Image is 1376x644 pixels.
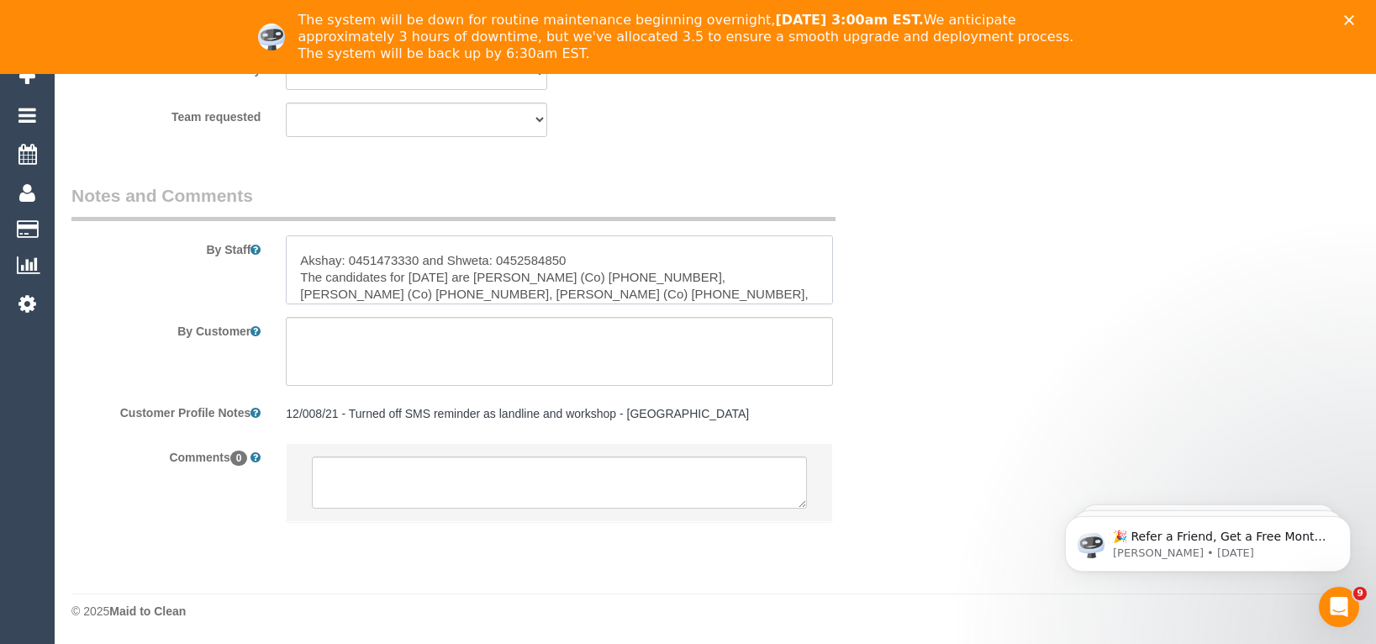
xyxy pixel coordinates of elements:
[59,103,273,125] label: Team requested
[230,451,248,466] span: 0
[775,12,923,28] b: [DATE] 3:00am EST.
[286,405,833,422] pre: 12/008/21 - Turned off SMS reminder as landline and workshop - [GEOGRAPHIC_DATA]
[258,24,285,50] img: Profile image for Ellie
[71,603,1359,620] div: © 2025
[71,183,836,221] legend: Notes and Comments
[59,235,273,258] label: By Staff
[298,12,1092,62] div: The system will be down for routine maintenance beginning overnight, We anticipate approximately ...
[1344,15,1361,25] div: Close
[1040,481,1376,599] iframe: Intercom notifications message
[59,399,273,421] label: Customer Profile Notes
[1319,587,1359,627] iframe: Intercom live chat
[1353,587,1367,600] span: 9
[59,317,273,340] label: By Customer
[59,443,273,466] label: Comments
[109,604,186,618] strong: Maid to Clean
